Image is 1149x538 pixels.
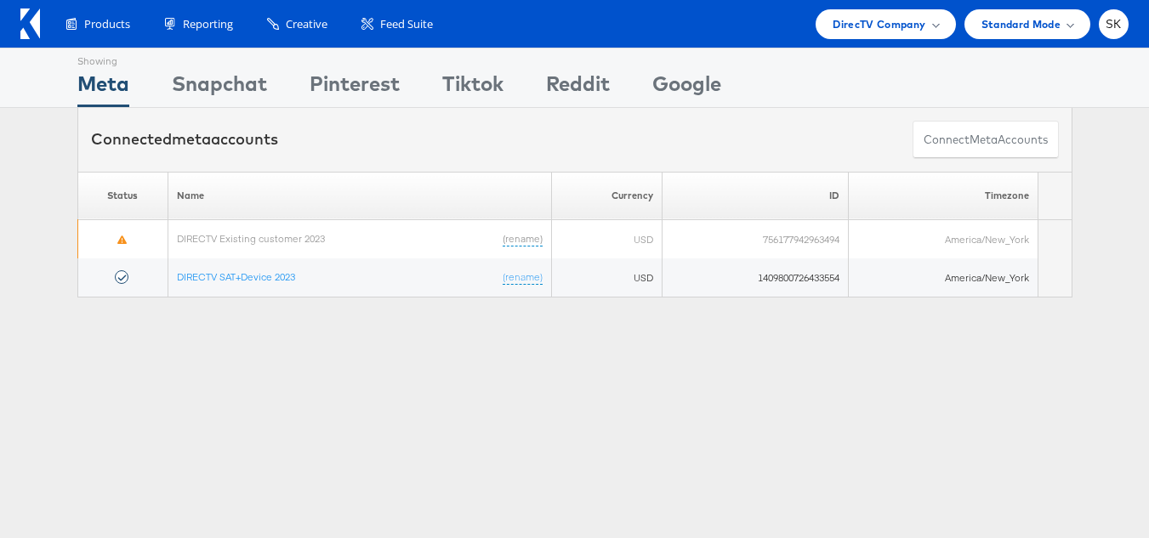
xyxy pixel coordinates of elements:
[546,69,610,107] div: Reddit
[848,258,1038,297] td: America/New_York
[1106,19,1122,30] span: SK
[84,16,130,32] span: Products
[652,69,721,107] div: Google
[663,172,848,220] th: ID
[77,69,129,107] div: Meta
[183,16,233,32] span: Reporting
[172,129,211,149] span: meta
[663,258,848,297] td: 1409800726433554
[913,121,1059,159] button: ConnectmetaAccounts
[551,172,663,220] th: Currency
[970,132,998,148] span: meta
[380,16,433,32] span: Feed Suite
[177,232,325,245] a: DIRECTV Existing customer 2023
[551,258,663,297] td: USD
[310,69,400,107] div: Pinterest
[77,48,129,69] div: Showing
[503,232,543,246] a: (rename)
[168,172,551,220] th: Name
[286,16,327,32] span: Creative
[833,15,925,33] span: DirecTV Company
[551,220,663,258] td: USD
[981,15,1061,33] span: Standard Mode
[91,128,278,150] div: Connected accounts
[77,172,168,220] th: Status
[442,69,503,107] div: Tiktok
[848,220,1038,258] td: America/New_York
[848,172,1038,220] th: Timezone
[172,69,267,107] div: Snapchat
[503,270,543,285] a: (rename)
[663,220,848,258] td: 756177942963494
[177,270,295,283] a: DIRECTV SAT+Device 2023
